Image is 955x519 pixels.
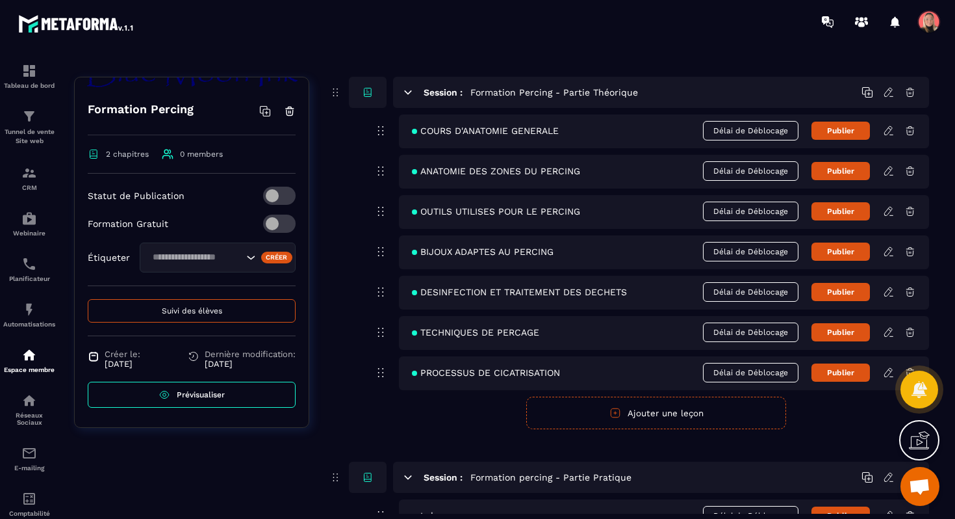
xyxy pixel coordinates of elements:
[3,464,55,472] p: E-mailing
[811,283,870,301] button: Publier
[205,349,296,359] span: Dernière modification:
[412,166,580,176] span: ANATOMIE DES ZONES DU PERCING
[3,366,55,373] p: Espace membre
[180,150,223,159] span: 0 members
[18,12,135,35] img: logo
[703,121,798,140] span: Délai de Déblocage
[21,211,37,226] img: automations
[106,150,149,159] span: 2 chapitres
[162,306,222,315] span: Suivi des élèves
[3,292,55,338] a: automationsautomationsAutomatisations
[3,412,55,426] p: Réseaux Sociaux
[21,393,37,408] img: social-network
[3,82,55,89] p: Tableau de bord
[105,359,140,369] p: [DATE]
[21,446,37,461] img: email
[412,206,580,217] span: OUTILS UTILISES POUR LE PERCING
[21,491,37,507] img: accountant
[526,397,786,429] button: Ajouter une leçon
[205,359,296,369] p: [DATE]
[3,383,55,436] a: social-networksocial-networkRéseaux Sociaux
[900,467,939,506] div: Ouvrir le chat
[424,472,463,483] h6: Session :
[21,63,37,79] img: formation
[470,86,638,99] h5: Formation Percing - Partie Théorique
[21,256,37,272] img: scheduler
[3,275,55,282] p: Planificateur
[3,436,55,481] a: emailemailE-mailing
[412,327,539,338] span: TECHNIQUES DE PERCAGE
[140,243,296,273] div: Search for option
[703,363,798,382] span: Délai de Déblocage
[88,219,168,229] p: Formation Gratuit
[412,287,627,297] span: DESINFECTION ET TRAITEMENT DES DECHETS
[88,299,296,323] button: Suivi des élèves
[88,191,185,201] p: Statut de Publication
[88,100,194,118] h4: Formation Percing
[21,347,37,363] img: automations
[424,87,463,98] h6: Session :
[811,364,870,382] button: Publier
[3,321,55,328] p: Automatisations
[148,250,243,265] input: Search for option
[3,201,55,246] a: automationsautomationsWebinaire
[412,246,554,257] span: BIJOUX ADAPTES AU PERCING
[3,127,55,146] p: Tunnel de vente Site web
[3,338,55,383] a: automationsautomationsEspace membre
[3,510,55,517] p: Comptabilité
[703,161,798,181] span: Délai de Déblocage
[105,349,140,359] span: Créer le:
[3,155,55,201] a: formationformationCRM
[3,53,55,99] a: formationformationTableau de bord
[703,242,798,261] span: Délai de Déblocage
[177,390,225,399] span: Prévisualiser
[412,126,559,136] span: COURS D'ANATOMIE GENERALE
[703,323,798,342] span: Délai de Déblocage
[811,122,870,140] button: Publier
[21,109,37,124] img: formation
[21,165,37,181] img: formation
[811,202,870,220] button: Publier
[3,246,55,292] a: schedulerschedulerPlanificateur
[412,367,560,378] span: PROCESSUS DE CICATRISATION
[703,282,798,302] span: Délai de Déblocage
[811,162,870,180] button: Publier
[261,252,293,263] div: Créer
[88,252,130,263] p: Étiqueter
[470,471,631,484] h5: Formation percing - Partie Pratique
[811,323,870,341] button: Publier
[703,202,798,221] span: Délai de Déblocage
[811,243,870,261] button: Publier
[3,230,55,237] p: Webinaire
[3,99,55,155] a: formationformationTunnel de vente Site web
[88,382,296,408] a: Prévisualiser
[3,184,55,191] p: CRM
[21,302,37,317] img: automations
